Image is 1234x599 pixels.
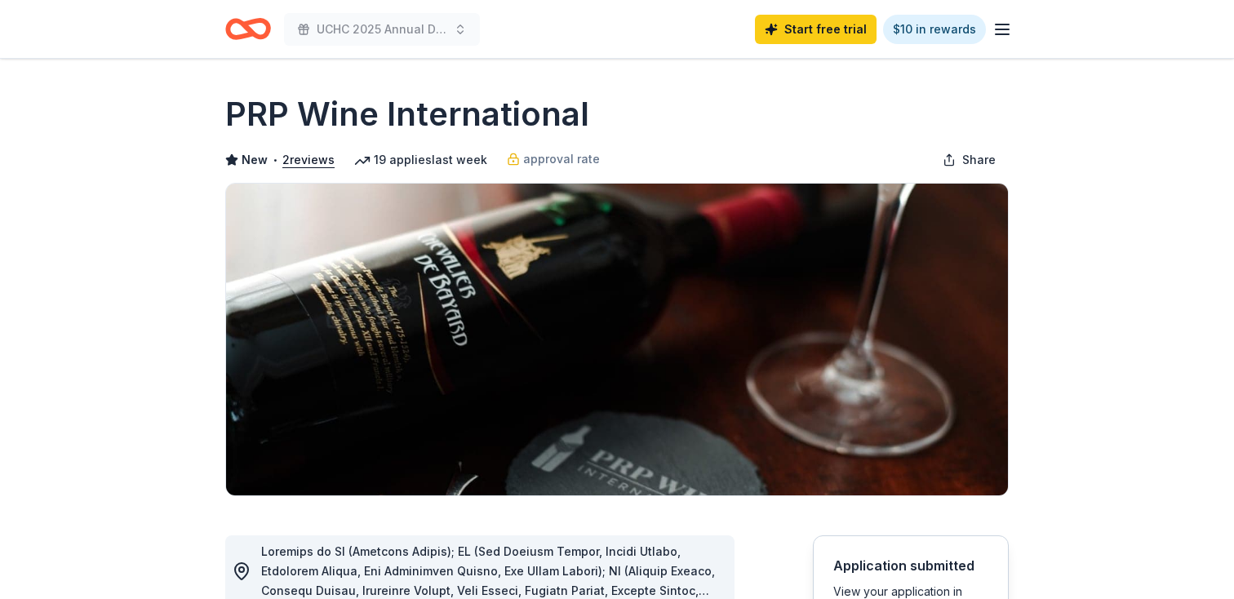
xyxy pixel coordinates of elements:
[507,149,600,169] a: approval rate
[930,144,1009,176] button: Share
[317,20,447,39] span: UCHC 2025 Annual Dinner
[755,15,877,44] a: Start free trial
[962,150,996,170] span: Share
[523,149,600,169] span: approval rate
[833,556,988,575] div: Application submitted
[883,15,986,44] a: $10 in rewards
[226,184,1008,495] img: Image for PRP Wine International
[225,91,589,137] h1: PRP Wine International
[225,10,271,48] a: Home
[354,150,487,170] div: 19 applies last week
[282,150,335,170] button: 2reviews
[273,153,278,166] span: •
[284,13,480,46] button: UCHC 2025 Annual Dinner
[242,150,268,170] span: New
